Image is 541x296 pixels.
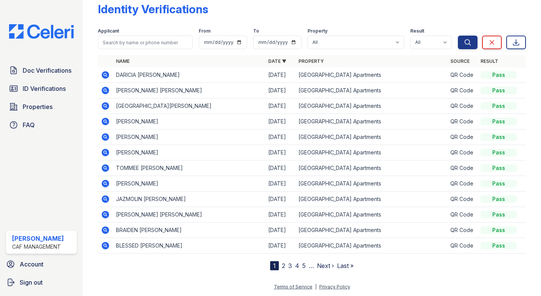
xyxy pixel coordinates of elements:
[481,164,517,172] div: Pass
[113,98,265,114] td: [GEOGRAPHIC_DATA][PERSON_NAME]
[295,223,447,238] td: [GEOGRAPHIC_DATA] Apartments
[481,195,517,203] div: Pass
[113,160,265,176] td: TOMMEE [PERSON_NAME]
[481,58,498,64] a: Result
[265,192,295,207] td: [DATE]
[265,160,295,176] td: [DATE]
[23,102,53,111] span: Properties
[113,145,265,160] td: [PERSON_NAME]
[447,207,478,223] td: QR Code
[113,192,265,207] td: JAZMOLIN [PERSON_NAME]
[295,114,447,129] td: [GEOGRAPHIC_DATA] Apartments
[481,133,517,141] div: Pass
[3,24,80,39] img: CE_Logo_Blue-a8612792a0a2168367f1c8372b55b34899dd931a85d93a1a3d3e32e68fde9ad4.png
[295,129,447,145] td: [GEOGRAPHIC_DATA] Apartments
[23,84,66,93] span: ID Verifications
[265,98,295,114] td: [DATE]
[268,58,286,64] a: Date ▼
[274,284,312,290] a: Terms of Service
[265,145,295,160] td: [DATE]
[3,257,80,272] a: Account
[12,243,64,251] div: CAF Management
[447,176,478,192] td: QR Code
[265,223,295,238] td: [DATE]
[481,71,517,79] div: Pass
[113,238,265,254] td: BLESSED [PERSON_NAME]
[113,129,265,145] td: [PERSON_NAME]
[20,260,43,269] span: Account
[295,262,299,270] a: 4
[113,83,265,98] td: [PERSON_NAME] [PERSON_NAME]
[282,262,285,270] a: 2
[295,176,447,192] td: [GEOGRAPHIC_DATA] Apartments
[481,118,517,125] div: Pass
[20,278,43,287] span: Sign out
[6,99,77,114] a: Properties
[295,207,447,223] td: [GEOGRAPHIC_DATA] Apartments
[12,234,64,243] div: [PERSON_NAME]
[337,262,354,270] a: Last »
[298,58,324,64] a: Property
[315,284,317,290] div: |
[481,87,517,94] div: Pass
[199,28,210,34] label: From
[481,211,517,218] div: Pass
[481,102,517,110] div: Pass
[113,223,265,238] td: BRAIDEN [PERSON_NAME]
[447,145,478,160] td: QR Code
[6,81,77,96] a: ID Verifications
[308,28,328,34] label: Property
[410,28,424,34] label: Result
[113,176,265,192] td: [PERSON_NAME]
[481,242,517,249] div: Pass
[98,36,193,49] input: Search by name or phone number
[23,66,71,75] span: Doc Verifications
[295,192,447,207] td: [GEOGRAPHIC_DATA] Apartments
[481,226,517,234] div: Pass
[447,238,478,254] td: QR Code
[450,58,470,64] a: Source
[265,238,295,254] td: [DATE]
[317,262,334,270] a: Next ›
[447,192,478,207] td: QR Code
[295,238,447,254] td: [GEOGRAPHIC_DATA] Apartments
[319,284,350,290] a: Privacy Policy
[295,83,447,98] td: [GEOGRAPHIC_DATA] Apartments
[309,261,314,270] span: …
[295,145,447,160] td: [GEOGRAPHIC_DATA] Apartments
[447,67,478,83] td: QR Code
[288,262,292,270] a: 3
[302,262,306,270] a: 5
[295,67,447,83] td: [GEOGRAPHIC_DATA] Apartments
[253,28,259,34] label: To
[113,207,265,223] td: [PERSON_NAME] [PERSON_NAME]
[98,2,208,16] div: Identity Verifications
[265,114,295,129] td: [DATE]
[116,58,130,64] a: Name
[481,149,517,156] div: Pass
[270,261,279,270] div: 1
[447,160,478,176] td: QR Code
[265,129,295,145] td: [DATE]
[113,114,265,129] td: [PERSON_NAME]
[295,160,447,176] td: [GEOGRAPHIC_DATA] Apartments
[6,117,77,132] a: FAQ
[447,98,478,114] td: QR Code
[447,83,478,98] td: QR Code
[6,63,77,78] a: Doc Verifications
[23,120,35,129] span: FAQ
[295,98,447,114] td: [GEOGRAPHIC_DATA] Apartments
[481,180,517,187] div: Pass
[265,67,295,83] td: [DATE]
[265,83,295,98] td: [DATE]
[447,223,478,238] td: QR Code
[113,67,265,83] td: DARICIA [PERSON_NAME]
[98,28,119,34] label: Applicant
[265,207,295,223] td: [DATE]
[447,114,478,129] td: QR Code
[3,275,80,290] a: Sign out
[265,176,295,192] td: [DATE]
[447,129,478,145] td: QR Code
